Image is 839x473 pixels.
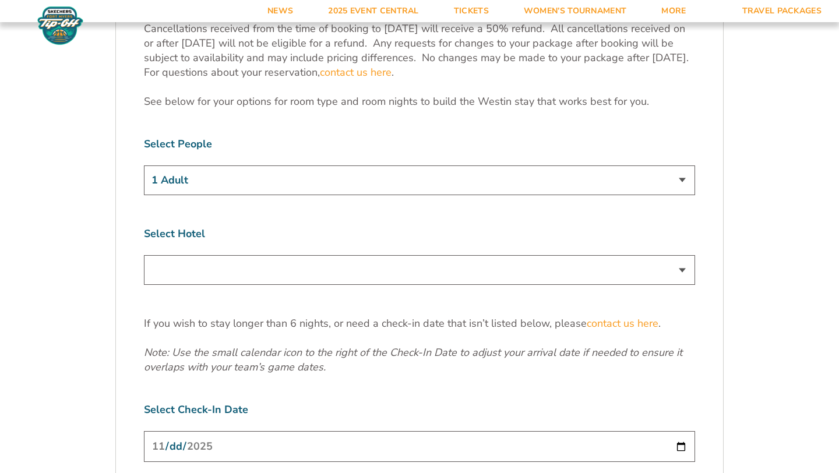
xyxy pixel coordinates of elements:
[144,227,695,241] label: Select Hotel
[144,94,695,109] p: See below for your options for room type and room nights to build the Westin stay that works best...
[144,403,695,417] label: Select Check-In Date
[144,137,695,151] label: Select People
[144,316,695,331] p: If you wish to stay longer than 6 nights, or need a check-in date that isn’t listed below, please .
[144,22,695,80] p: Cancellations received from the time of booking to [DATE] will receive a 50% refund. All cancella...
[144,345,682,374] span: Note: Use the small calendar icon to the right of the Check-In Date to adjust your arrival date i...
[320,65,392,80] a: contact us here
[35,6,86,45] img: Fort Myers Tip-Off
[587,316,658,331] a: contact us here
